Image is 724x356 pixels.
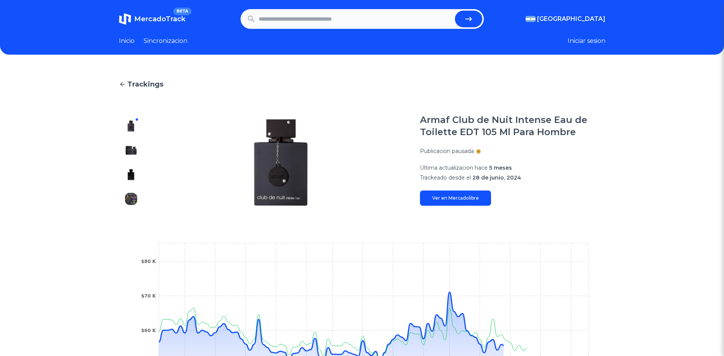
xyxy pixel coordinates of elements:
a: Inicio [119,36,135,46]
a: Ver en Mercadolibre [420,191,491,206]
img: MercadoTrack [119,13,131,25]
tspan: $80 K [141,259,156,264]
tspan: $70 K [141,293,156,299]
tspan: $60 K [141,328,156,333]
img: Armaf Club de Nuit Intense Eau de Toilette EDT 105 Ml Para Hombre [125,193,137,205]
img: Armaf Club de Nuit Intense Eau de Toilette EDT 105 Ml Para Hombre [125,120,137,132]
a: Sincronizacion [144,36,187,46]
span: BETA [173,8,191,15]
span: Ultima actualizacion hace [420,164,488,171]
img: Armaf Club de Nuit Intense Eau de Toilette EDT 105 Ml Para Hombre [125,169,137,181]
h1: Armaf Club de Nuit Intense Eau de Toilette EDT 105 Ml Para Hombre [420,114,605,138]
span: 28 de junio, 2024 [472,174,521,181]
span: MercadoTrack [134,15,185,23]
img: Armaf Club de Nuit Intense Eau de Toilette EDT 105 Ml Para Hombre [158,114,405,211]
img: Armaf Club de Nuit Intense Eau de Toilette EDT 105 Ml Para Hombre [125,144,137,156]
img: Argentina [526,16,535,22]
span: [GEOGRAPHIC_DATA] [537,14,605,24]
span: Trackings [127,79,163,90]
button: [GEOGRAPHIC_DATA] [526,14,605,24]
a: Trackings [119,79,605,90]
a: MercadoTrackBETA [119,13,185,25]
button: Iniciar sesion [568,36,605,46]
span: Trackeado desde el [420,174,471,181]
span: 5 meses [489,164,512,171]
p: Publicacion pausada [420,147,474,155]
